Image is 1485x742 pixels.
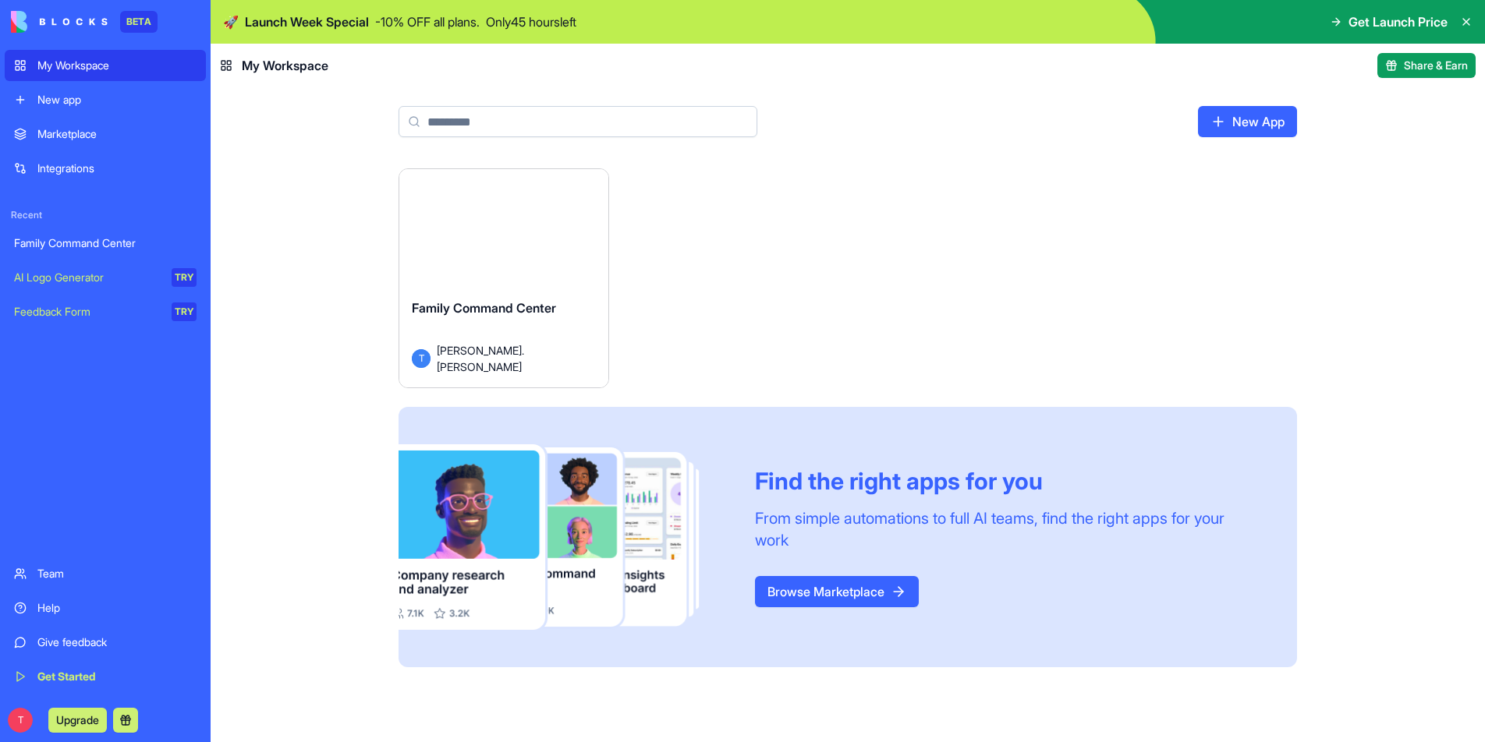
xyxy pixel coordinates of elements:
[5,661,206,692] a: Get Started
[37,126,197,142] div: Marketplace
[37,566,197,581] div: Team
[486,12,576,31] p: Only 45 hours left
[11,11,108,33] img: logo
[5,592,206,624] a: Help
[399,444,730,631] img: Frame_181_egmpey.png
[1404,58,1468,73] span: Share & Earn
[8,708,33,733] span: T
[5,118,206,150] a: Marketplace
[172,268,197,287] div: TRY
[412,349,431,368] span: T
[1198,106,1297,137] a: New App
[11,11,158,33] a: BETA
[5,228,206,259] a: Family Command Center
[48,712,107,727] a: Upgrade
[14,270,161,285] div: AI Logo Generator
[755,467,1260,495] div: Find the right apps for you
[5,296,206,327] a: Feedback FormTRY
[245,12,369,31] span: Launch Week Special
[375,12,480,31] p: - 10 % OFF all plans.
[172,302,197,321] div: TRY
[5,262,206,293] a: AI Logo GeneratorTRY
[5,627,206,658] a: Give feedback
[5,209,206,221] span: Recent
[1349,12,1448,31] span: Get Launch Price
[242,56,328,75] span: My Workspace
[120,11,158,33] div: BETA
[412,300,556,316] span: Family Command Center
[437,342,583,375] span: [PERSON_NAME].[PERSON_NAME]
[37,600,197,616] div: Help
[1377,53,1476,78] button: Share & Earn
[5,84,206,115] a: New app
[37,669,197,684] div: Get Started
[37,161,197,176] div: Integrations
[223,12,239,31] span: 🚀
[755,507,1260,551] div: From simple automations to full AI teams, find the right apps for your work
[37,92,197,108] div: New app
[14,235,197,251] div: Family Command Center
[5,558,206,589] a: Team
[5,153,206,184] a: Integrations
[14,304,161,320] div: Feedback Form
[5,50,206,81] a: My Workspace
[48,708,107,733] button: Upgrade
[755,576,919,607] a: Browse Marketplace
[37,634,197,650] div: Give feedback
[399,168,609,388] a: Family Command CenterT[PERSON_NAME].[PERSON_NAME]
[37,58,197,73] div: My Workspace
